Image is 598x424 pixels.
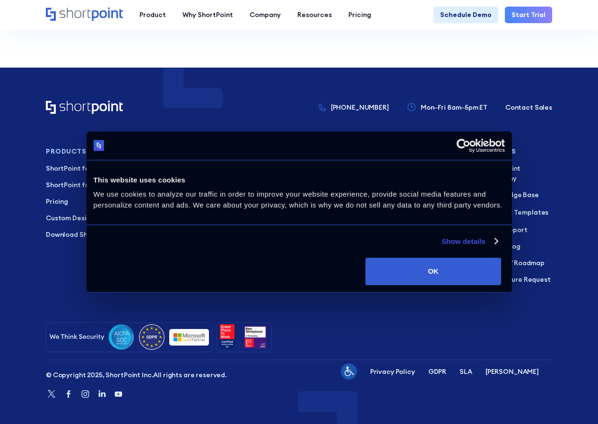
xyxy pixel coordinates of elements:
a: Submit Feature Request [473,275,552,285]
a: Twitter [46,388,57,400]
p: Mon–Fri 8am–5pm ET [421,103,487,112]
a: Home [46,8,123,22]
a: ShortPoint Academy [473,164,552,183]
div: Why ShortPoint [182,10,233,20]
a: Contact Sales [505,103,552,112]
button: OK [365,258,501,285]
p: Microsoft Teams [46,180,165,190]
a: Contact support [473,225,552,235]
a: What's new / Roadmap [473,258,552,268]
a: Product [131,7,174,23]
img: logo [94,140,104,151]
a: Custom Design Service [46,213,165,223]
a: ShortPoint forMicrosoft Teams [46,180,165,190]
a: Start Trial [505,7,552,23]
span: © Copyright 2025, ShortPoint Inc. [46,371,153,379]
a: Download ShortPoint [46,230,165,240]
a: Blog [506,242,520,251]
a: Usercentrics Cookiebot - opens in a new window [422,138,505,153]
p: ShortPoint Academy [486,164,552,183]
a: Pricing [46,197,165,207]
a: Instagram [80,389,90,400]
a: Schedule Demo [433,7,498,23]
a: Resources [289,7,340,23]
span: ShortPoint for [46,181,92,189]
a: Knowledge Base [473,190,552,201]
a: [PHONE_NUMBER] [319,103,389,112]
a: ShortPoint forSharePoint [46,164,165,173]
h3: Resources [473,148,552,155]
a: Company [241,7,289,23]
p: [PHONE_NUMBER] [331,103,389,112]
p: Intranet Templates [486,208,548,218]
div: Pricing [348,10,371,20]
iframe: Chat Widget [428,314,598,424]
a: Show details [442,236,497,247]
a: Privacy Policy [370,367,415,377]
a: Facebook [64,389,74,400]
a: Pricing [340,7,379,23]
p: / [473,242,552,251]
p: All rights are reserved. [46,370,227,380]
p: Knowledge Base [486,190,539,201]
a: Intranet Templates [473,208,552,218]
div: Resources [297,10,332,20]
a: Youtube [113,389,123,400]
p: SharePoint [46,164,165,173]
span: We use cookies to analyze our traffic in order to improve your website experience, provide social... [94,190,503,209]
div: This website uses cookies [94,174,505,186]
span: ShortPoint for [46,164,92,173]
a: Why ShortPoint [174,7,241,23]
a: Home [46,101,123,115]
div: Product [139,10,166,20]
a: Linkedin [97,389,107,400]
h3: Products [46,148,165,155]
div: Company [250,10,281,20]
